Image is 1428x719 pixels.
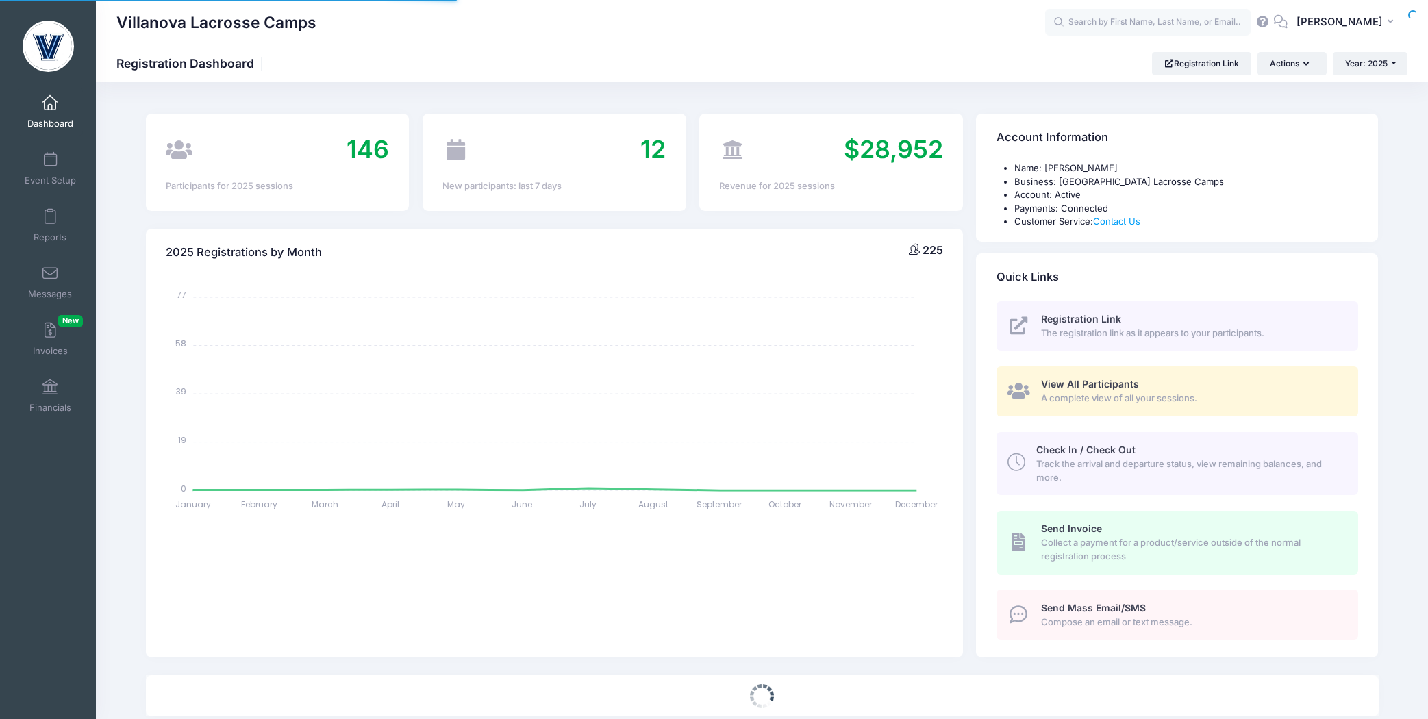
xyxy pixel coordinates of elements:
tspan: December [895,499,938,510]
span: Track the arrival and departure status, view remaining balances, and more. [1036,457,1342,484]
a: Event Setup [18,144,83,192]
a: Send Mass Email/SMS Compose an email or text message. [997,590,1358,640]
a: Check In / Check Out Track the arrival and departure status, view remaining balances, and more. [997,432,1358,495]
h4: 2025 Registrations by Month [166,233,322,272]
span: New [58,315,83,327]
tspan: 58 [175,338,186,349]
tspan: July [579,499,597,510]
a: View All Participants A complete view of all your sessions. [997,366,1358,416]
a: Registration Link [1152,52,1251,75]
img: Villanova Lacrosse Camps [23,21,74,72]
button: [PERSON_NAME] [1288,7,1407,38]
div: Revenue for 2025 sessions [719,179,942,193]
a: Dashboard [18,88,83,136]
span: 146 [347,134,389,164]
tspan: February [241,499,277,510]
tspan: 39 [176,386,186,397]
div: Participants for 2025 sessions [166,179,389,193]
tspan: November [829,499,873,510]
span: [PERSON_NAME] [1297,14,1383,29]
span: Financials [29,402,71,414]
a: Messages [18,258,83,306]
span: Dashboard [27,118,73,129]
a: Contact Us [1093,216,1140,227]
span: 12 [640,134,666,164]
li: Payments: Connected [1014,202,1358,216]
a: InvoicesNew [18,315,83,363]
tspan: October [768,499,802,510]
span: Year: 2025 [1345,58,1388,68]
input: Search by First Name, Last Name, or Email... [1045,9,1251,36]
a: Financials [18,372,83,420]
span: Check In / Check Out [1036,444,1136,455]
h1: Villanova Lacrosse Camps [116,7,316,38]
a: Reports [18,201,83,249]
h4: Account Information [997,118,1108,157]
tspan: August [638,499,668,510]
tspan: March [312,499,338,510]
span: Send Invoice [1041,522,1102,534]
button: Actions [1257,52,1326,75]
tspan: April [381,499,399,510]
button: Year: 2025 [1333,52,1407,75]
span: The registration link as it appears to your participants. [1041,327,1343,340]
span: Reports [34,231,66,243]
tspan: May [447,499,465,510]
a: Registration Link The registration link as it appears to your participants. [997,301,1358,351]
span: Collect a payment for a product/service outside of the normal registration process [1041,536,1343,563]
span: Compose an email or text message. [1041,616,1343,629]
span: Messages [28,288,72,300]
tspan: September [697,499,742,510]
tspan: January [175,499,211,510]
tspan: 0 [181,482,186,494]
div: New participants: last 7 days [442,179,666,193]
tspan: 19 [178,434,186,446]
li: Account: Active [1014,188,1358,202]
span: 225 [923,243,943,257]
tspan: 77 [177,289,186,301]
li: Name: [PERSON_NAME] [1014,162,1358,175]
li: Customer Service: [1014,215,1358,229]
a: Send Invoice Collect a payment for a product/service outside of the normal registration process [997,511,1358,574]
span: $28,952 [844,134,943,164]
span: View All Participants [1041,378,1139,390]
h4: Quick Links [997,257,1059,297]
span: Invoices [33,345,68,357]
span: Send Mass Email/SMS [1041,602,1146,614]
span: Event Setup [25,175,76,186]
li: Business: [GEOGRAPHIC_DATA] Lacrosse Camps [1014,175,1358,189]
tspan: June [512,499,532,510]
h1: Registration Dashboard [116,56,266,71]
span: A complete view of all your sessions. [1041,392,1343,405]
span: Registration Link [1041,313,1121,325]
